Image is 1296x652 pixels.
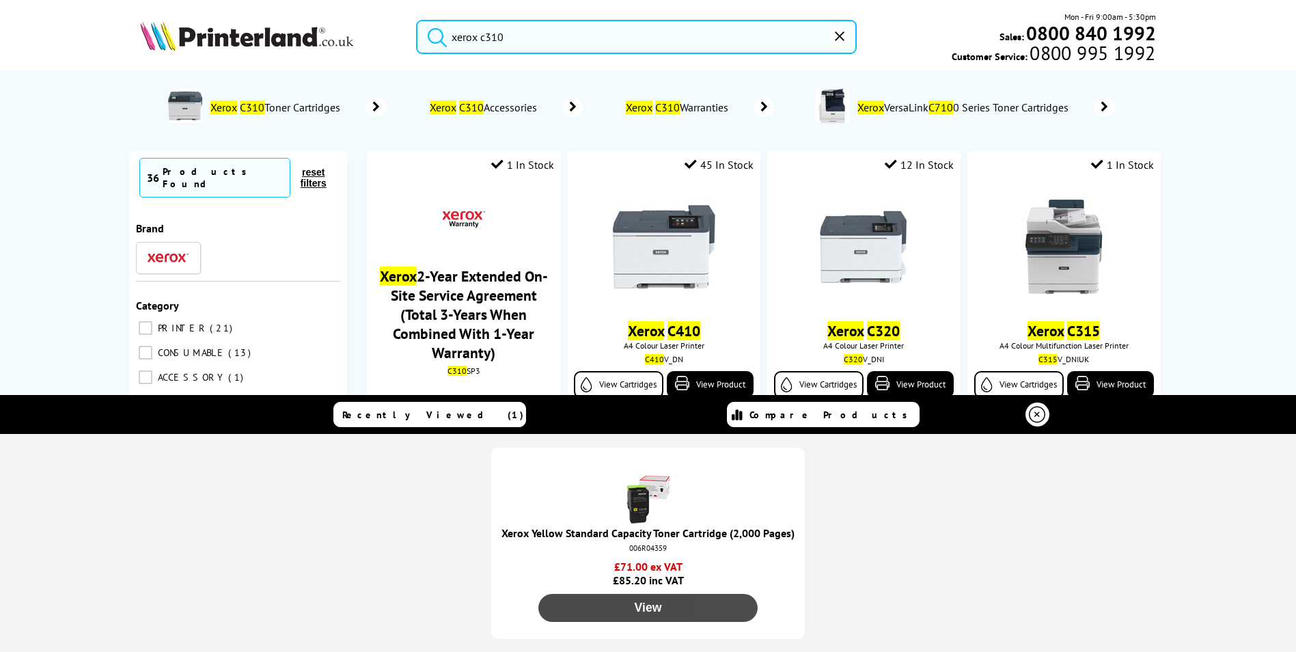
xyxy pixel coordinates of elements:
a: View Product [1067,371,1154,398]
mark: Xerox [827,321,864,340]
mark: C410 [667,321,700,340]
mark: Xerox [628,321,664,340]
span: Mon - Fri 9:00am - 5:30pm [1064,10,1156,23]
div: Products Found [163,165,283,190]
input: Search product or bra [416,20,857,54]
mark: C320 [844,354,863,364]
span: £71.00 ex VAT [501,560,795,573]
input: ACCESSORY 1 [139,370,152,384]
mark: C310 [447,366,467,376]
mark: Xerox [210,100,237,114]
a: View Product [867,371,954,398]
mark: C320 [867,321,900,340]
mark: Xerox [857,100,884,114]
img: xerox-c320-front-small.jpg [812,195,915,298]
a: View Cartridges [974,371,1064,398]
img: C310V_DNIUK-conspage.jpg [168,89,202,123]
div: V_DNI [777,354,950,364]
a: Printerland Logo [140,21,399,53]
span: Warranties [624,100,734,114]
a: Xerox C320 [827,321,900,340]
span: Customer Service: [952,46,1155,63]
img: Xerox-C410-Front-Main-Small.jpg [613,195,715,298]
mark: C310 [240,100,264,114]
a: 0800 840 1992 [1024,27,1156,40]
span: A4 Colour Laser Printer [774,340,954,351]
img: Xerox-006R04359-Yellow-Standard-Small.gif [624,476,672,524]
span: 0800 995 1992 [1028,46,1155,59]
mark: C410 [645,354,664,364]
span: 13 [228,347,254,359]
button: View [538,594,758,622]
span: Recently Viewed (1) [342,409,524,421]
div: 12 In Stock [885,158,954,172]
div: 1 In Stock [1091,158,1154,172]
b: 0800 840 1992 [1026,21,1156,46]
span: PRINTER [154,322,208,334]
span: 1 [228,371,247,383]
mark: Xerox [430,100,456,114]
span: 36 [147,171,159,185]
span: VersaLink 0 Series Toner Cartridges [856,100,1073,114]
mark: C310 [459,100,484,114]
button: reset filters [290,166,337,189]
mark: C710 [928,100,953,114]
div: V_DN [577,354,750,364]
mark: Xerox [380,267,417,286]
span: ACCESSORY [154,371,227,383]
a: Xerox C315 [1028,321,1100,340]
div: 45 In Stock [685,158,754,172]
div: 006R04359 [505,543,791,553]
div: SP3 [377,366,550,376]
a: XeroxVersaLinkC7100 Series Toner Cartridges [856,89,1115,126]
a: Compare Products [727,402,920,427]
div: 1 In Stock [491,158,554,172]
mark: C315 [1038,354,1058,364]
a: Xerox Yellow Standard Capacity Toner Cartridge (2,000 Pages) [501,526,795,540]
a: Xerox C310Warranties [624,98,774,117]
span: Sales: [999,30,1024,43]
img: Xerox-WarrantyLogo-Small.gif [440,195,488,243]
span: 21 [210,322,236,334]
a: Xerox2-Year Extended On-Site Service Agreement (Total 3-Years When Combined With 1-Year Warranty) [380,267,548,362]
a: Xerox C310Toner Cartridges [209,89,387,126]
mark: C315 [1067,321,1100,340]
a: Xerox C410 [628,321,700,340]
a: View Cartridges [574,371,663,398]
span: Toner Cartridges [209,100,346,114]
img: Xerox [148,253,189,262]
span: A4 Colour Laser Printer [574,340,754,351]
mark: Xerox [1028,321,1064,340]
span: £85.20 inc VAT [501,560,795,587]
span: Category [136,299,179,312]
span: Compare Products [749,409,915,421]
input: PRINTER 21 [139,321,152,335]
div: V_DNIUK [978,354,1150,364]
img: C7120V_DN-conspage.jpg [815,89,849,123]
a: Recently Viewed (1) [333,402,526,427]
img: Xerox-C315-Front-2-Small.jpg [1012,195,1115,298]
span: Brand [136,221,164,235]
a: View Cartridges [774,371,864,398]
input: CONSUMABLE 13 [139,346,152,359]
img: Printerland Logo [140,21,353,51]
span: Accessories [428,100,543,114]
span: A4 Colour Multifunction Laser Printer [974,340,1154,351]
mark: C310 [655,100,680,114]
span: CONSUMABLE [154,347,227,359]
mark: Xerox [626,100,652,114]
a: Xerox C310Accessories [428,98,583,117]
a: View Product [667,371,754,398]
